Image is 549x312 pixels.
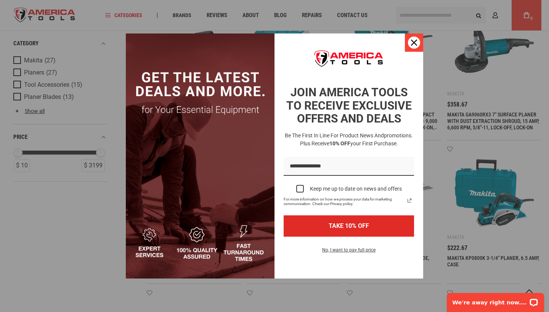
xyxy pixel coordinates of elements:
[284,215,414,236] button: TAKE 10% OFF
[284,157,414,176] input: Email field
[405,33,423,52] button: Close
[411,40,417,46] svg: close icon
[284,197,405,206] span: For more information on how we process your data for marketing communication. Check our Privacy p...
[282,132,416,148] h3: Be the first in line for product news and
[310,186,402,192] div: Keep me up to date on news and offers
[405,196,414,205] svg: link icon
[300,132,413,146] span: promotions. Plus receive your first purchase.
[316,246,382,259] button: No, I want to pay full price
[405,196,414,205] a: Read our Privacy Policy
[442,288,549,312] iframe: LiveChat chat widget
[329,140,350,146] strong: 10% OFF
[286,86,412,125] strong: JOIN AMERICA TOOLS TO RECEIVE EXCLUSIVE OFFERS AND DEALS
